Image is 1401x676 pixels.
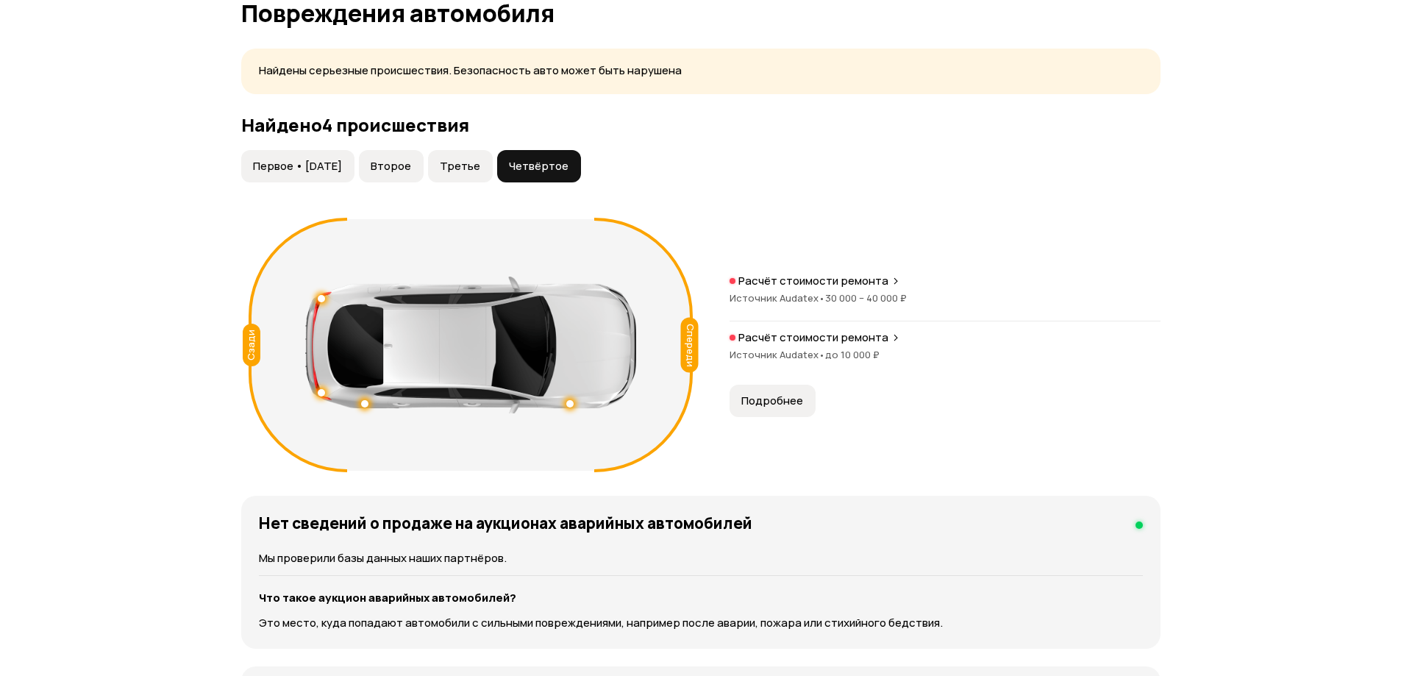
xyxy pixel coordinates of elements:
[730,348,825,361] span: Источник Audatex
[738,330,888,345] p: Расчёт стоимости ремонта
[241,115,1161,135] h3: Найдено 4 происшествия
[680,318,698,373] div: Спереди
[259,590,516,605] strong: Что такое аукцион аварийных автомобилей?
[259,615,1143,631] p: Это место, куда попадают автомобили с сильными повреждениями, например после аварии, пожара или с...
[825,348,880,361] span: до 10 000 ₽
[825,291,907,305] span: 30 000 – 40 000 ₽
[259,550,1143,566] p: Мы проверили базы данных наших партнёров.
[253,159,342,174] span: Первое • [DATE]
[819,291,825,305] span: •
[819,348,825,361] span: •
[440,159,480,174] span: Третье
[738,274,888,288] p: Расчёт стоимости ремонта
[497,150,581,182] button: Четвёртое
[241,150,354,182] button: Первое • [DATE]
[730,385,816,417] button: Подробнее
[741,394,803,408] span: Подробнее
[243,324,260,366] div: Сзади
[359,150,424,182] button: Второе
[371,159,411,174] span: Второе
[730,291,825,305] span: Источник Audatex
[259,63,1143,79] p: Найдены серьезные происшествия. Безопасность авто может быть нарушена
[428,150,493,182] button: Третье
[259,513,752,533] h4: Нет сведений о продаже на аукционах аварийных автомобилей
[509,159,568,174] span: Четвёртое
